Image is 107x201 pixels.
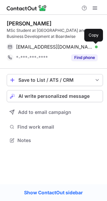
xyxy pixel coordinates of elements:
[17,137,100,143] span: Notes
[18,77,91,83] div: Save to List / ATS / CRM
[17,188,90,198] a: Show ContactOut sidebar
[71,54,98,61] button: Reveal Button
[7,136,103,145] button: Notes
[7,74,103,86] button: save-profile-one-click
[7,106,103,118] button: Add to email campaign
[17,124,100,130] span: Find work email
[18,110,71,115] span: Add to email campaign
[18,93,90,99] span: AI write personalized message
[16,44,93,50] span: [EMAIL_ADDRESS][DOMAIN_NAME]
[7,27,103,40] div: MSc Student at [GEOGRAPHIC_DATA] and Law, Business Development at Boardwise
[7,4,47,12] img: ContactOut v5.3.10
[7,20,51,27] div: [PERSON_NAME]
[7,90,103,102] button: AI write personalized message
[7,122,103,132] button: Find work email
